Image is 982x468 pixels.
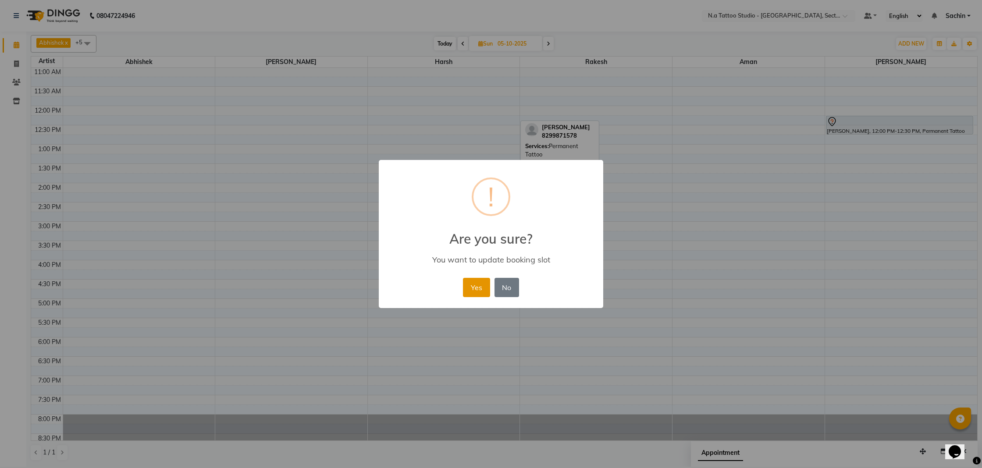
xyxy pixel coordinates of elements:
[379,220,603,247] h2: Are you sure?
[463,278,490,297] button: Yes
[945,433,973,459] iframe: chat widget
[391,255,591,265] div: You want to update booking slot
[495,278,519,297] button: No
[488,179,494,214] div: !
